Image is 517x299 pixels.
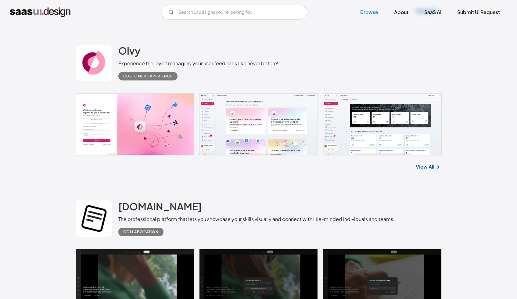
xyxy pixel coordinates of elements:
div: Experience the joy of managing your user feedback like never before! [118,60,278,67]
a: View All [416,163,434,170]
a: SaaS Ai [417,5,449,19]
a: Olvy [118,44,140,60]
a: [DOMAIN_NAME] [118,200,202,215]
a: home [10,7,70,17]
form: Email Form [161,5,307,20]
div: Collaboration [123,228,159,236]
a: Submit UI Request [450,5,507,19]
a: Browse [353,5,386,19]
input: Search UI designs you're looking for... [161,5,307,20]
h2: [DOMAIN_NAME] [118,200,202,212]
h2: Olvy [118,44,140,57]
div: The professional platform that lets you showcase your skills visually and connect with like-minde... [118,215,395,223]
a: About [387,5,416,19]
div: Customer Experience [123,73,173,80]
